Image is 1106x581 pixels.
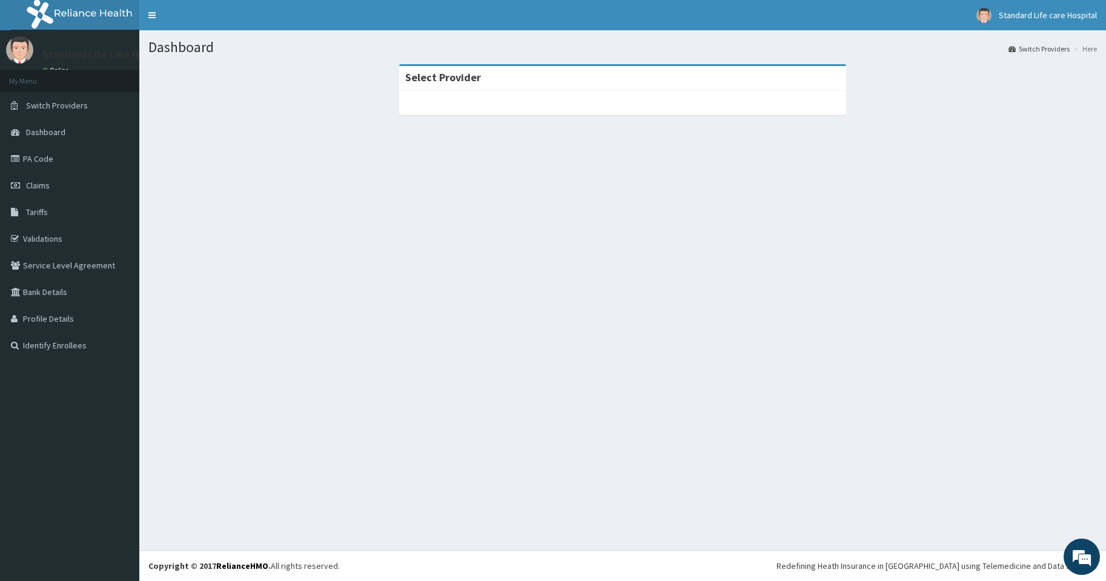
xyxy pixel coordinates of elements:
[777,560,1097,572] div: Redefining Heath Insurance in [GEOGRAPHIC_DATA] using Telemedicine and Data Science!
[1008,44,1070,54] a: Switch Providers
[139,550,1106,581] footer: All rights reserved.
[42,49,172,60] p: Standard Life care Hospital
[148,39,1097,55] h1: Dashboard
[976,8,992,23] img: User Image
[1071,44,1097,54] li: Here
[26,180,50,191] span: Claims
[999,10,1097,21] span: Standard Life care Hospital
[26,207,48,217] span: Tariffs
[42,66,71,75] a: Online
[26,127,65,138] span: Dashboard
[216,560,268,571] a: RelianceHMO
[405,70,481,84] strong: Select Provider
[26,100,88,111] span: Switch Providers
[6,36,33,64] img: User Image
[148,560,271,571] strong: Copyright © 2017 .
